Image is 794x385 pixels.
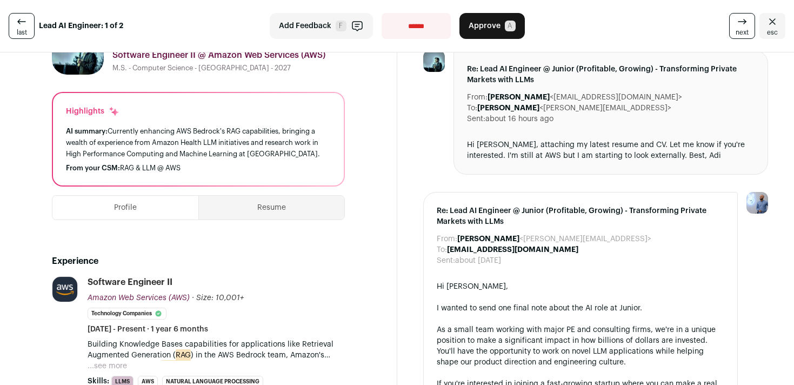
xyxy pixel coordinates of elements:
div: Hi [PERSON_NAME], attaching my latest resume and CV. Let me know if you're interested. I'm still ... [467,140,755,161]
span: From your CSM: [66,164,120,171]
div: Software Engineer II [88,276,172,288]
dd: <[PERSON_NAME][EMAIL_ADDRESS]> [457,234,651,244]
span: Approve [469,21,501,31]
span: F [336,21,346,31]
img: a11044fc5a73db7429cab08e8b8ffdb841ee144be2dff187cdde6ecf1061de85.jpg [52,277,77,302]
a: next [729,13,755,39]
dt: From: [437,234,457,244]
b: [PERSON_NAME] [457,235,519,243]
b: [PERSON_NAME] [488,94,550,101]
b: [PERSON_NAME] [477,104,539,112]
span: Amazon Web Services (AWS) [88,294,190,302]
mark: RAG [176,349,191,361]
div: I wanted to send one final note about the AI role at Junior. [437,303,725,314]
strong: Lead AI Engineer: 1 of 2 [39,21,123,31]
button: Profile [52,196,198,220]
span: A [505,21,516,31]
span: Add Feedback [279,21,331,31]
div: Currently enhancing AWS Bedrock's RAG capabilities, bringing a wealth of experience from Amazon H... [66,125,331,160]
span: last [17,28,27,37]
img: 97332-medium_jpg [746,192,768,214]
dt: To: [437,244,447,255]
span: esc [767,28,778,37]
div: M.S. - Computer Science - [GEOGRAPHIC_DATA] - 2027 [112,64,345,72]
button: Add Feedback F [270,13,373,39]
dt: From: [467,92,488,103]
dd: <[EMAIL_ADDRESS][DOMAIN_NAME]> [488,92,682,103]
span: [DATE] - Present · 1 year 6 months [88,324,208,335]
span: Re: Lead AI Engineer @ Junior (Profitable, Growing) - Transforming Private Markets with LLMs [437,205,725,227]
img: f5a27c28347d0f8c9664aec3f49a9e950af4c959c4fc89678ad5f974d8f2a3ea [423,50,445,72]
mark: LLMs [161,360,179,372]
div: RAG & LLM @ AWS [66,164,331,172]
dt: Sent: [467,114,485,124]
button: Resume [199,196,344,220]
li: Technology Companies [88,308,166,320]
span: next [736,28,749,37]
b: [EMAIL_ADDRESS][DOMAIN_NAME] [447,246,578,254]
span: AI summary: [66,128,108,135]
div: Software Engineer II @ Amazon Web Services (AWS) [112,49,345,62]
p: Building Knowledge Bases capabilities for applications like Retrieval Augmented Generation ( ) in... [88,339,345,361]
dt: Sent: [437,255,455,266]
dd: about [DATE] [455,255,501,266]
div: As a small team working with major PE and consulting firms, we're in a unique position to make a ... [437,324,725,368]
dt: To: [467,103,477,114]
a: last [9,13,35,39]
dd: <[PERSON_NAME][EMAIL_ADDRESS]> [477,103,671,114]
span: · Size: 10,001+ [192,294,244,302]
dd: about 16 hours ago [485,114,553,124]
h2: Experience [52,255,345,268]
div: Hi [PERSON_NAME], [437,281,725,292]
div: Highlights [66,106,119,117]
span: Re: Lead AI Engineer @ Junior (Profitable, Growing) - Transforming Private Markets with LLMs [467,64,755,85]
button: ...see more [88,361,127,371]
button: Approve A [459,13,525,39]
a: Close [759,13,785,39]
